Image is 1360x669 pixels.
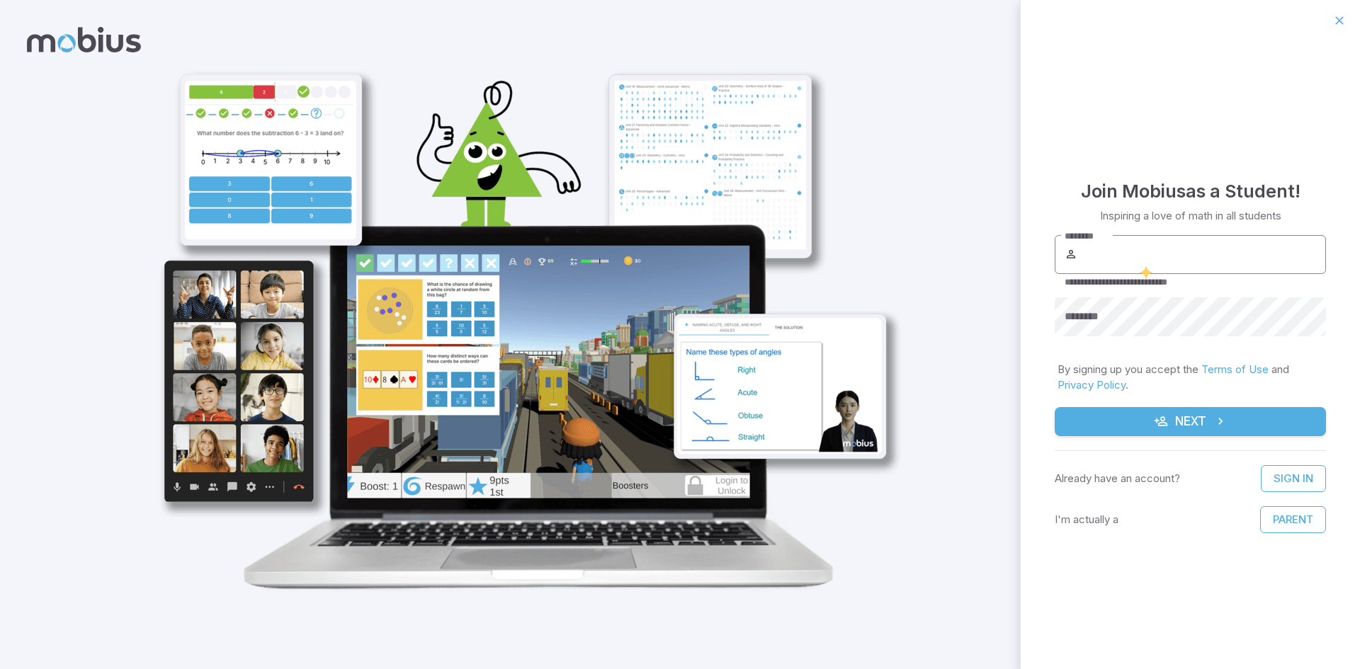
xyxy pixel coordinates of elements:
p: I'm actually a [1055,512,1118,527]
p: By signing up you accept the and . [1058,362,1323,393]
a: Terms of Use [1201,362,1269,376]
h4: Join Mobius as a Student ! [1081,177,1300,205]
p: Inspiring a love of math in all students [1100,208,1281,224]
a: Privacy Policy [1058,378,1126,391]
img: student_1-illustration [130,61,912,604]
button: Parent [1260,506,1326,533]
p: Already have an account? [1055,471,1180,486]
a: Sign In [1261,465,1326,492]
button: Next [1055,407,1326,437]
